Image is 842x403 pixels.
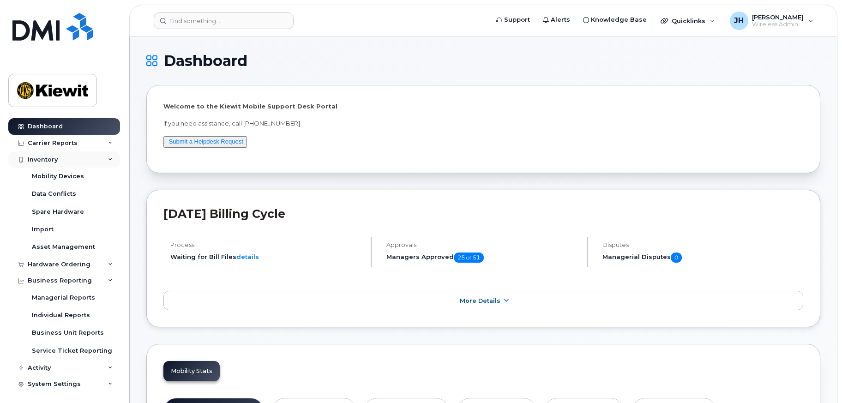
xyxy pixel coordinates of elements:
[163,119,803,128] p: If you need assistance, call [PHONE_NUMBER]
[170,253,363,261] li: Waiting for Bill Files
[671,253,682,263] span: 0
[163,136,247,148] button: Submit a Helpdesk Request
[386,253,579,263] h5: Managers Approved
[802,363,835,396] iframe: Messenger Launcher
[454,253,484,263] span: 25 of 51
[602,241,803,248] h4: Disputes
[602,253,803,263] h5: Managerial Disputes
[163,102,803,111] p: Welcome to the Kiewit Mobile Support Desk Portal
[169,138,243,145] a: Submit a Helpdesk Request
[460,297,500,304] span: More Details
[170,241,363,248] h4: Process
[164,54,247,68] span: Dashboard
[386,241,579,248] h4: Approvals
[163,207,803,221] h2: [DATE] Billing Cycle
[236,253,259,260] a: details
